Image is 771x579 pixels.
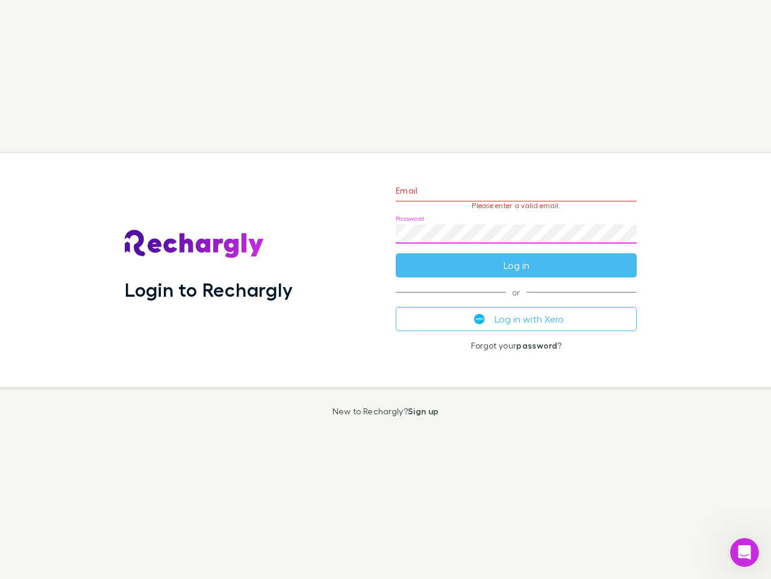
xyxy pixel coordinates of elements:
[332,407,439,416] p: New to Rechargly?
[516,340,557,350] a: password
[125,230,264,259] img: Rechargly's Logo
[730,538,759,567] iframe: Intercom live chat
[125,278,293,301] h1: Login to Rechargly
[408,406,439,416] a: Sign up
[474,314,485,324] img: Xero's logo
[396,201,637,210] p: Please enter a valid email.
[396,341,637,350] p: Forgot your ?
[396,253,637,277] button: Log in
[396,307,637,331] button: Log in with Xero
[396,214,424,223] label: Password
